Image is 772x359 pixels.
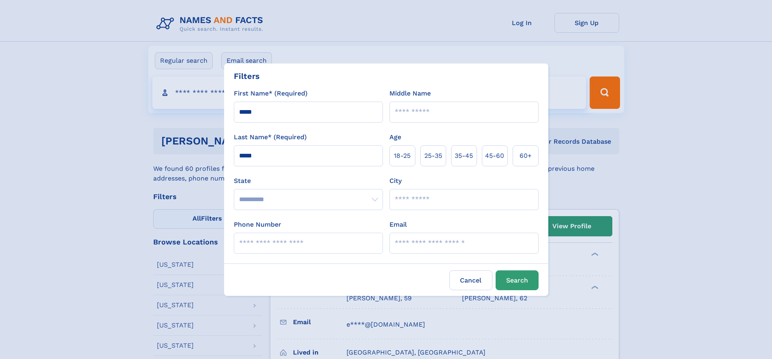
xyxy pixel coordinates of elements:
[455,151,473,161] span: 35‑45
[234,220,281,229] label: Phone Number
[389,176,402,186] label: City
[234,89,308,98] label: First Name* (Required)
[389,89,431,98] label: Middle Name
[389,132,401,142] label: Age
[389,220,407,229] label: Email
[485,151,504,161] span: 45‑60
[449,270,492,290] label: Cancel
[234,132,307,142] label: Last Name* (Required)
[394,151,411,161] span: 18‑25
[496,270,539,290] button: Search
[520,151,532,161] span: 60+
[424,151,442,161] span: 25‑35
[234,176,383,186] label: State
[234,70,260,82] div: Filters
